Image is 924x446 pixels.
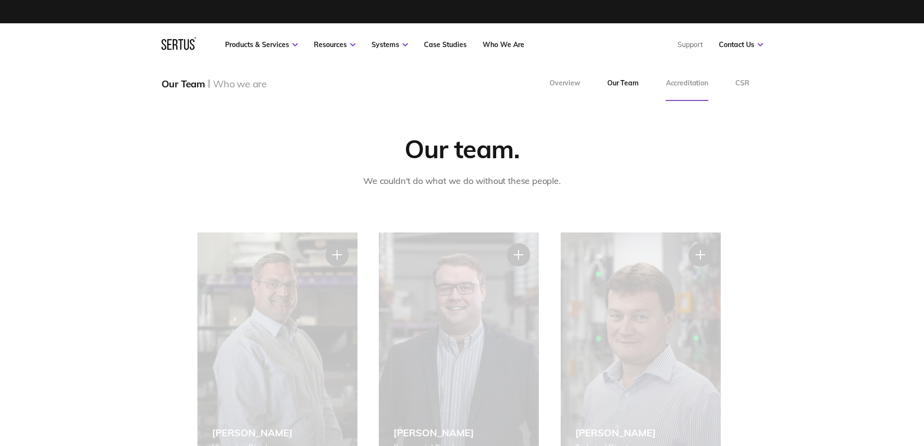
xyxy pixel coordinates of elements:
a: CSR [722,66,763,101]
a: Overview [536,66,594,101]
div: Our team. [405,133,520,165]
a: Contact Us [719,40,763,49]
a: Resources [314,40,356,49]
a: Case Studies [424,40,467,49]
iframe: Chat Widget [749,333,924,446]
div: [PERSON_NAME] [575,427,656,439]
a: Systems [372,40,408,49]
p: We couldn't do what we do without these people. [363,174,561,188]
a: Support [678,40,703,49]
div: Who we are [213,78,267,90]
div: [PERSON_NAME] [212,427,292,439]
div: Widget de chat [749,333,924,446]
div: Our Team [162,78,205,90]
div: [PERSON_NAME] [393,427,474,439]
a: Who We Are [483,40,524,49]
a: Products & Services [225,40,298,49]
a: Accreditation [652,66,722,101]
